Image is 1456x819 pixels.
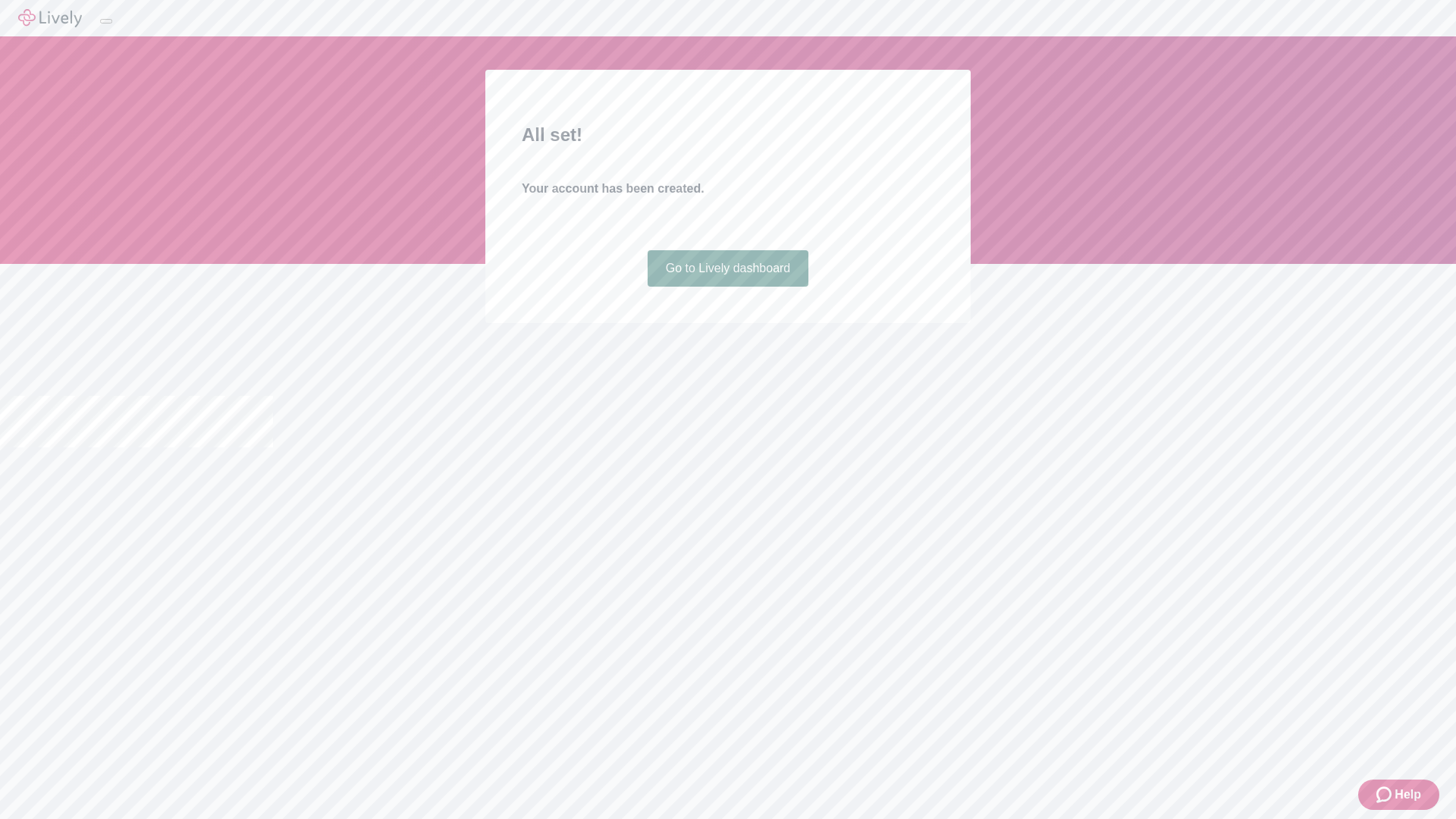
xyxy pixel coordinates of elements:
[100,19,112,24] button: Log out
[522,180,934,198] h4: Your account has been created.
[1376,786,1395,804] svg: Zendesk support icon
[522,121,934,149] h2: All set!
[1395,786,1421,804] span: Help
[18,9,82,27] img: Lively
[648,250,809,287] a: Go to Lively dashboard
[1358,780,1439,810] button: Zendesk support iconHelp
